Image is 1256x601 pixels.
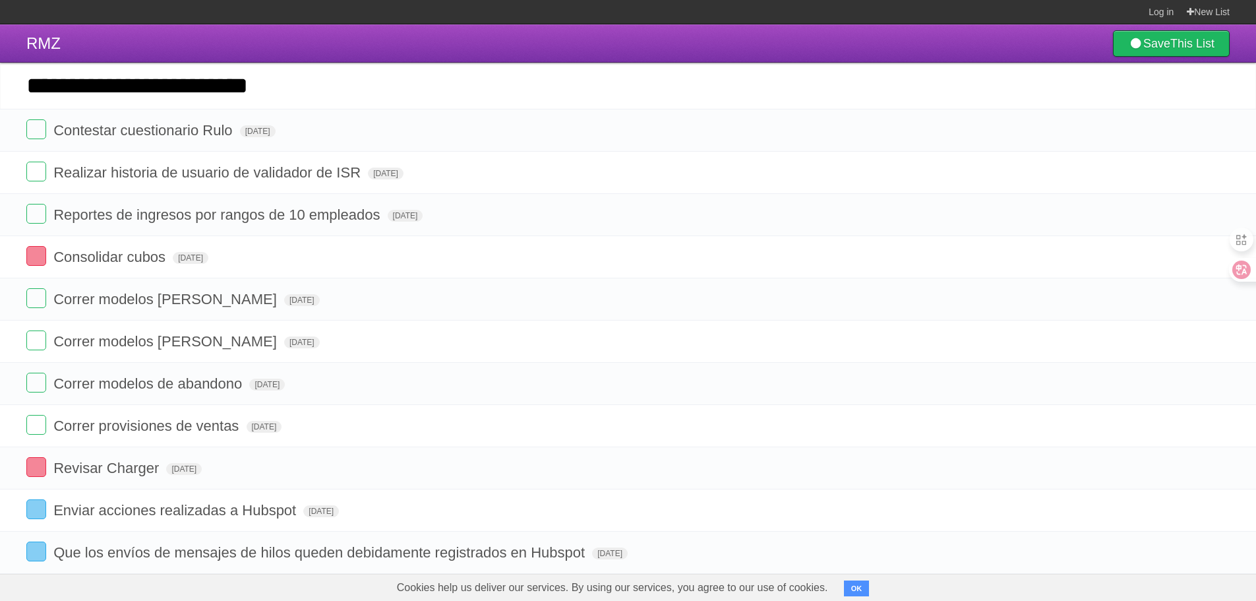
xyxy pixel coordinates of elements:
[166,463,202,475] span: [DATE]
[53,375,245,392] span: Correr modelos de abandono
[592,548,628,559] span: [DATE]
[844,581,870,596] button: OK
[284,336,320,348] span: [DATE]
[173,252,208,264] span: [DATE]
[26,542,46,561] label: Done
[53,164,364,181] span: Realizar historia de usuario de validador de ISR
[53,333,280,350] span: Correr modelos [PERSON_NAME]
[303,505,339,517] span: [DATE]
[26,457,46,477] label: Done
[249,379,285,391] span: [DATE]
[53,122,235,139] span: Contestar cuestionario Rulo
[53,291,280,307] span: Correr modelos [PERSON_NAME]
[53,206,383,223] span: Reportes de ingresos por rangos de 10 empleados
[388,210,423,222] span: [DATE]
[26,288,46,308] label: Done
[26,162,46,181] label: Done
[53,502,299,519] span: Enviar acciones realizadas a Hubspot
[384,575,841,601] span: Cookies help us deliver our services. By using our services, you agree to our use of cookies.
[26,204,46,224] label: Done
[26,499,46,519] label: Done
[247,421,282,433] span: [DATE]
[26,331,46,350] label: Done
[53,418,242,434] span: Correr provisiones de ventas
[26,119,46,139] label: Done
[1113,30,1230,57] a: SaveThis List
[53,544,588,561] span: Que los envíos de mensajes de hilos queden debidamente registrados en Hubspot
[240,125,276,137] span: [DATE]
[26,34,61,52] span: RMZ
[368,168,404,179] span: [DATE]
[26,373,46,393] label: Done
[26,415,46,435] label: Done
[53,460,162,476] span: Revisar Charger
[53,249,169,265] span: Consolidar cubos
[284,294,320,306] span: [DATE]
[1170,37,1214,50] b: This List
[26,246,46,266] label: Done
